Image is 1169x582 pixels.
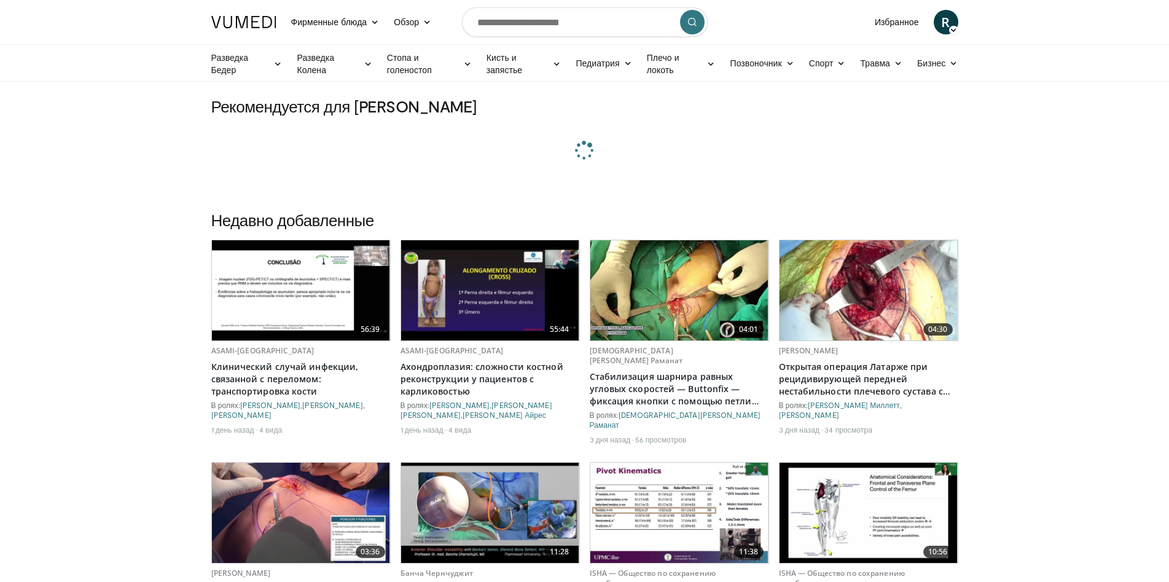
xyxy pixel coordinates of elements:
[639,52,723,76] a: Плечо и локоть
[211,210,374,229] ya-tr-span: Недавно добавленные
[590,240,768,340] img: c2f644dc-a967-485d-903d-283ce6bc3929.620x360_q85_upscale.jpg
[204,52,290,76] a: Разведка Бедер
[211,16,276,28] img: Логотип VuMedi
[401,425,444,434] ya-tr-span: 1 день назад
[386,10,439,34] a: Обзор
[730,57,782,69] ya-tr-span: Позвоночник
[284,10,387,34] a: Фирменные блюда
[401,401,552,419] a: [PERSON_NAME] [PERSON_NAME]
[576,57,619,69] ya-tr-span: Педиатрия
[211,96,477,116] ya-tr-span: Рекомендуется для [PERSON_NAME]
[590,463,768,563] a: 11:38
[394,16,419,28] ya-tr-span: Обзор
[240,401,300,409] a: [PERSON_NAME]
[401,240,579,340] a: 55:44
[779,361,950,434] ya-tr-span: Открытая операция Латарже при рецидивирующей передней нестабильности плечевого сустава с потерей ...
[923,546,953,558] span: 10:56
[734,546,764,558] span: 11:38
[590,371,759,431] ya-tr-span: Стабилизация шарнира равных угловых скоростей — Buttonfix — фиксация кнопки с помощью петли для у...
[941,13,950,31] ya-tr-span: R
[401,240,579,340] img: 4f2bc282-22c3-41e7-a3f0-d3b33e5d5e41.620x360_q85_upscale.jpg
[647,52,703,76] ya-tr-span: Плечо и локоть
[462,7,708,37] input: Поиск тем, выступлений
[808,401,900,409] ya-tr-span: [PERSON_NAME] Миллетт
[861,57,890,69] ya-tr-span: Травма
[734,323,764,336] span: 04:01
[356,323,385,336] span: 56:39
[590,240,768,340] a: 04:01
[590,411,619,419] ya-tr-span: В ролях:
[802,51,853,76] a: Спорт
[779,361,958,398] a: Открытая операция Латарже при рецидивирующей передней нестабильности плечевого сустава с потерей ...
[779,345,839,356] a: [PERSON_NAME]
[401,361,580,398] a: Ахондроплазия: сложности костной реконструкции у пациентов с карликовостью
[356,546,385,558] span: 03:36
[211,361,359,397] ya-tr-span: Клинический случай инфекции, связанной с переломом: транспортировка кости
[401,463,579,563] a: 11:28
[401,361,563,397] ya-tr-span: Ахондроплазия: сложности костной реконструкции у пациентов с карликовостью
[590,435,631,444] ya-tr-span: 3 дня назад
[211,361,391,398] a: Клинический случай инфекции, связанной с переломом: транспортировка кости
[401,568,474,578] a: Банча Чернчуджит
[590,345,683,366] a: [DEMOGRAPHIC_DATA][PERSON_NAME] Раманат
[448,425,471,434] ya-tr-span: 4 вида
[212,463,390,563] img: 48f6f21f-43ea-44b1-a4e1-5668875d038e.620x360_q85_upscale.jpg
[545,323,574,336] span: 55:44
[917,57,945,69] ya-tr-span: Бизнес
[211,401,240,409] ya-tr-span: В ролях:
[463,411,546,419] a: [PERSON_NAME] Айрес
[590,463,768,563] img: 6da35c9a-c555-4f75-a3af-495e0ca8239f.620x360_q85_upscale.jpg
[259,425,282,434] ya-tr-span: 4 вида
[910,51,965,76] a: Бизнес
[401,345,504,356] a: ASAMI-[GEOGRAPHIC_DATA]
[723,51,802,76] a: Позвоночник
[590,371,769,407] a: Стабилизация шарнира равных угловых скоростей — Buttonfix — фиксация кнопки с помощью петли для у...
[401,463,579,563] img: 12bfd8a1-61c9-4857-9f26-c8a25e8997c8.620x360_q85_upscale.jpg
[490,401,491,409] ya-tr-span: ,
[779,425,820,434] ya-tr-span: 3 дня назад
[212,240,390,340] a: 56:39
[809,57,834,69] ya-tr-span: Спорт
[780,240,958,340] a: 04:30
[635,435,686,444] ya-tr-span: 56 просмотров
[289,52,379,76] a: Разведка Колена
[302,401,362,409] a: [PERSON_NAME]
[291,16,367,28] ya-tr-span: Фирменные блюда
[211,52,270,76] ya-tr-span: Разведка Бедер
[429,401,490,409] a: [PERSON_NAME]
[212,240,390,340] img: 7827b68c-edda-4073-a757-b2e2fb0a5246.620x360_q85_upscale.jpg
[300,401,302,409] ya-tr-span: ,
[401,401,429,409] ya-tr-span: В ролях:
[211,345,315,356] a: ASAMI-[GEOGRAPHIC_DATA]
[867,10,926,34] a: Избранное
[875,16,919,28] ya-tr-span: Избранное
[363,401,365,409] ya-tr-span: ,
[545,546,574,558] span: 11:28
[934,10,958,34] a: R
[780,240,958,340] img: 2b2da37e-a9b6-423e-b87e-b89ec568d167.620x360_q85_upscale.jpg
[900,401,902,409] ya-tr-span: ,
[568,51,639,76] a: Педиатрия
[461,411,463,419] ya-tr-span: ,
[923,323,953,336] span: 04:30
[824,425,872,434] ya-tr-span: 34 просмотра
[780,463,958,563] img: 292c1307-4274-4cce-a4ae-b6cd8cf7e8aa.620x360_q85_upscale.jpg
[387,52,459,76] ya-tr-span: Стопа и голеностоп
[297,52,359,76] ya-tr-span: Разведка Колена
[779,411,839,419] a: [PERSON_NAME]
[212,463,390,563] a: 03:36
[590,411,761,429] ya-tr-span: [DEMOGRAPHIC_DATA][PERSON_NAME] Раманат
[211,411,272,419] a: [PERSON_NAME]
[479,52,569,76] a: Кисть и запястье
[853,51,910,76] a: Травма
